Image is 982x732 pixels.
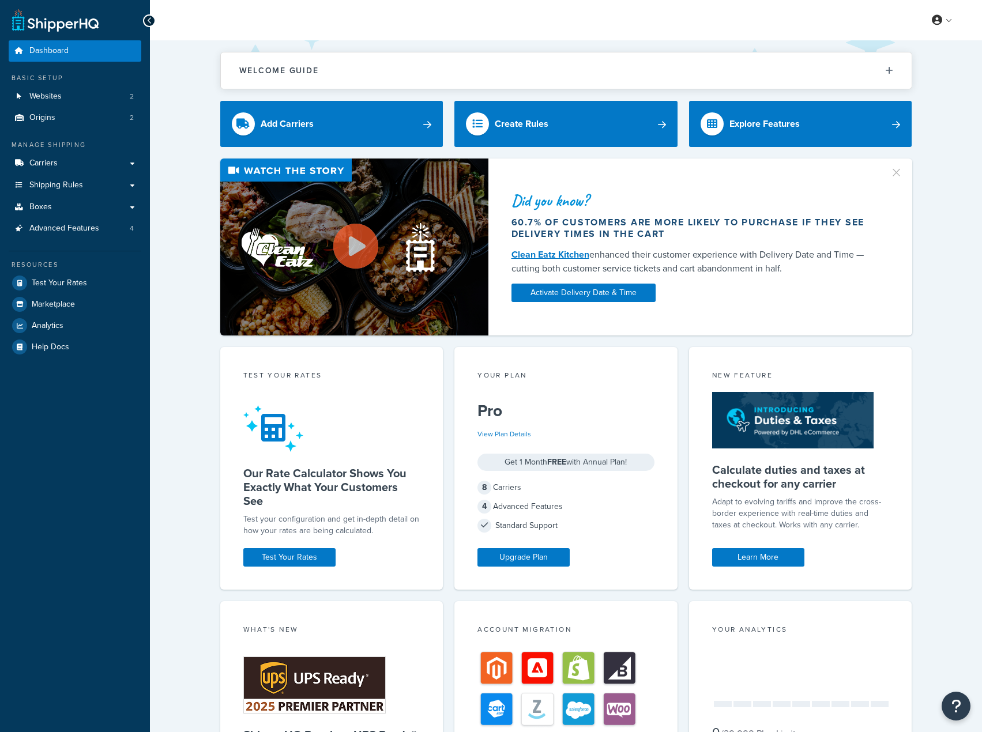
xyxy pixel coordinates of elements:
div: Explore Features [729,116,800,132]
span: Dashboard [29,46,69,56]
span: Advanced Features [29,224,99,233]
a: View Plan Details [477,429,531,439]
span: Help Docs [32,342,69,352]
img: Video thumbnail [220,159,488,335]
a: Upgrade Plan [477,548,570,567]
span: Analytics [32,321,63,331]
div: Test your rates [243,370,420,383]
button: Welcome Guide [221,52,912,89]
a: Learn More [712,548,804,567]
div: Advanced Features [477,499,654,515]
div: Manage Shipping [9,140,141,150]
span: 4 [130,224,134,233]
div: Your Plan [477,370,654,383]
a: Marketplace [9,294,141,315]
span: Shipping Rules [29,180,83,190]
div: What's New [243,624,420,637]
li: Advanced Features [9,218,141,239]
p: Adapt to evolving tariffs and improve the cross-border experience with real-time duties and taxes... [712,496,889,531]
div: 60.7% of customers are more likely to purchase if they see delivery times in the cart [511,217,876,240]
a: Carriers [9,153,141,174]
div: New Feature [712,370,889,383]
li: Websites [9,86,141,107]
h5: Calculate duties and taxes at checkout for any carrier [712,463,889,490]
a: Add Carriers [220,101,443,147]
div: Account Migration [477,624,654,637]
div: Add Carriers [261,116,314,132]
span: Test Your Rates [32,278,87,288]
h2: Welcome Guide [239,66,319,75]
a: Dashboard [9,40,141,62]
a: Create Rules [454,101,678,147]
a: Shipping Rules [9,175,141,196]
span: Websites [29,92,62,101]
a: Advanced Features4 [9,218,141,239]
span: Boxes [29,202,52,212]
div: Basic Setup [9,73,141,83]
a: Origins2 [9,107,141,129]
h5: Pro [477,402,654,420]
div: Standard Support [477,518,654,534]
a: Test Your Rates [243,548,336,567]
span: 2 [130,92,134,101]
a: Activate Delivery Date & Time [511,284,656,302]
a: Clean Eatz Kitchen [511,248,589,261]
span: 4 [477,500,491,514]
span: Marketplace [32,300,75,310]
strong: FREE [547,456,566,468]
a: Analytics [9,315,141,336]
div: Get 1 Month with Annual Plan! [477,454,654,471]
h5: Our Rate Calculator Shows You Exactly What Your Customers See [243,466,420,508]
div: Carriers [477,480,654,496]
span: Carriers [29,159,58,168]
div: enhanced their customer experience with Delivery Date and Time — cutting both customer service ti... [511,248,876,276]
div: Did you know? [511,193,876,209]
a: Boxes [9,197,141,218]
a: Websites2 [9,86,141,107]
div: Test your configuration and get in-depth detail on how your rates are being calculated. [243,514,420,537]
div: Create Rules [495,116,548,132]
a: Help Docs [9,337,141,357]
li: Origins [9,107,141,129]
span: 8 [477,481,491,495]
a: Explore Features [689,101,912,147]
button: Open Resource Center [942,692,970,720]
div: Resources [9,260,141,270]
span: Origins [29,113,55,123]
div: Your Analytics [712,624,889,637]
a: Test Your Rates [9,273,141,293]
span: 2 [130,113,134,123]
